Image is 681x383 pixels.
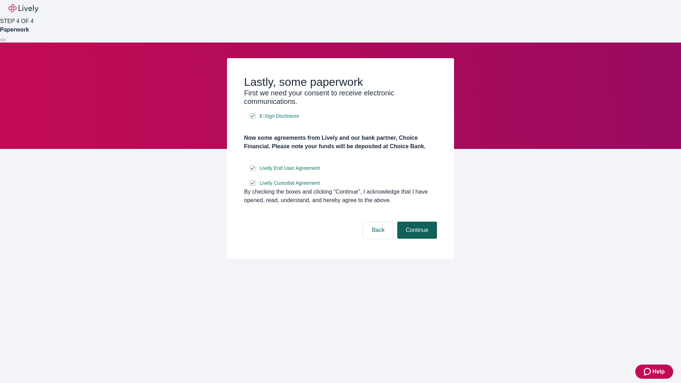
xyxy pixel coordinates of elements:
a: e-sign disclosure document [258,112,300,121]
span: Lively End User Agreement [260,165,320,172]
span: Lively Custodial Agreement [260,179,320,187]
h4: Now some agreements from Lively and our bank partner, Choice Financial. Please note your funds wi... [244,134,437,151]
span: Help [652,367,665,376]
svg: Zendesk support icon [644,367,652,376]
a: e-sign disclosure document [258,164,321,173]
img: Lively [9,4,38,13]
button: Continue [397,222,437,239]
h3: First we need your consent to receive electronic communications. [244,89,437,106]
button: Back [363,222,393,239]
button: Zendesk support iconHelp [635,365,673,379]
a: e-sign disclosure document [258,179,321,188]
span: E-Sign Disclosure [260,112,299,120]
h2: Lastly, some paperwork [244,75,437,89]
div: By checking the boxes and clicking “Continue", I acknowledge that I have opened, read, understand... [244,188,437,205]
